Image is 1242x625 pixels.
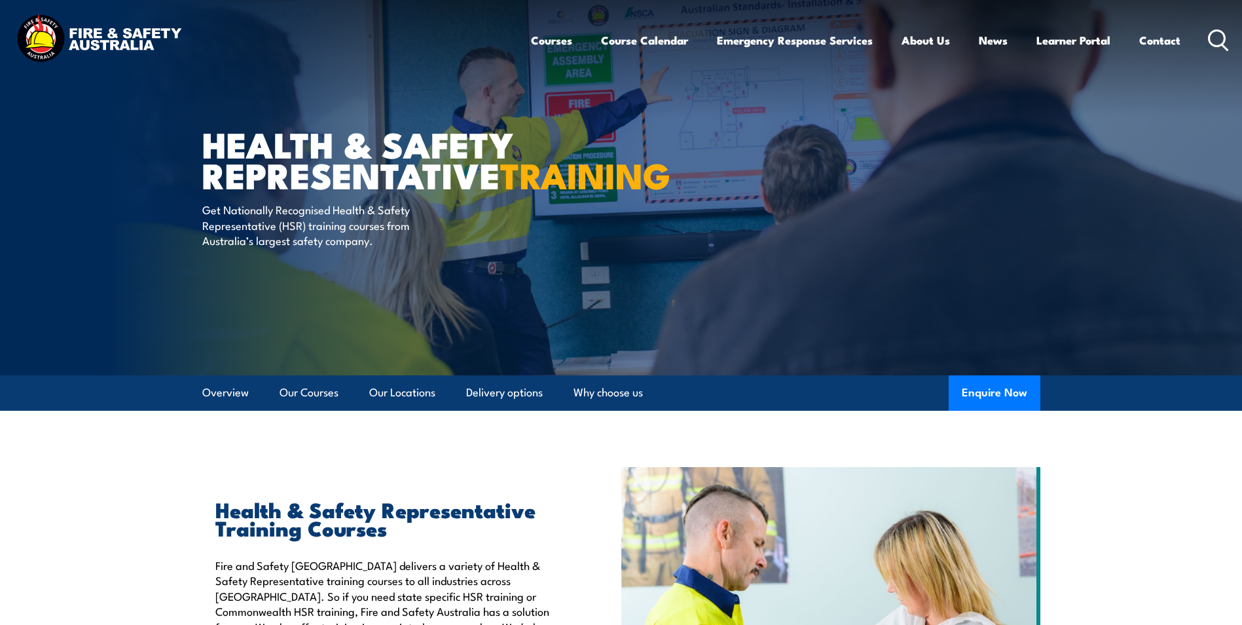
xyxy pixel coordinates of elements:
[369,375,435,410] a: Our Locations
[215,500,561,537] h2: Health & Safety Representative Training Courses
[717,23,873,58] a: Emergency Response Services
[601,23,688,58] a: Course Calendar
[1139,23,1180,58] a: Contact
[500,147,670,201] strong: TRAINING
[466,375,543,410] a: Delivery options
[531,23,572,58] a: Courses
[202,375,249,410] a: Overview
[202,202,441,248] p: Get Nationally Recognised Health & Safety Representative (HSR) training courses from Australia’s ...
[979,23,1008,58] a: News
[574,375,643,410] a: Why choose us
[1036,23,1110,58] a: Learner Portal
[902,23,950,58] a: About Us
[949,375,1040,411] button: Enquire Now
[202,128,526,189] h1: Health & Safety Representative
[280,375,338,410] a: Our Courses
